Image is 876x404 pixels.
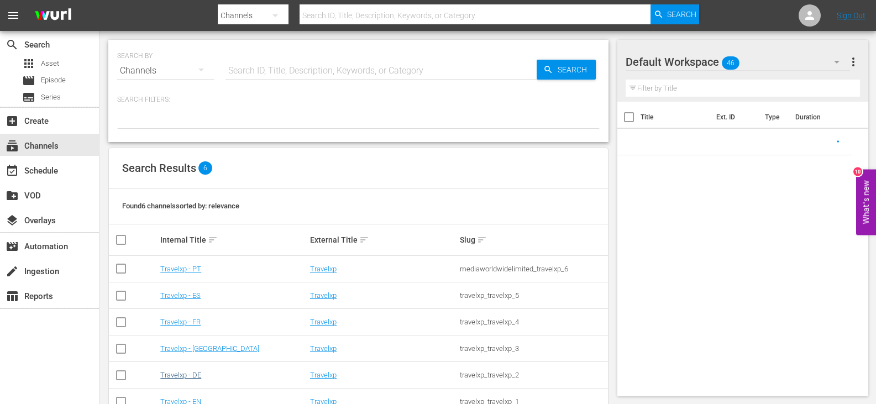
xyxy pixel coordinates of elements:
button: more_vert [847,49,860,75]
span: 6 [198,161,212,175]
div: Default Workspace [626,46,851,77]
span: Ingestion [6,265,19,278]
th: Duration [789,102,855,133]
span: Search [553,60,596,80]
img: ans4CAIJ8jUAAAAAAAAAAAAAAAAAAAAAAAAgQb4GAAAAAAAAAAAAAAAAAAAAAAAAJMjXAAAAAAAAAAAAAAAAAAAAAAAAgAT5G... [27,3,80,29]
span: Search [6,38,19,51]
div: travelxp_travelxp_2 [460,371,606,379]
span: Asset [22,57,35,70]
a: Travelxp [310,265,337,273]
span: Channels [6,139,19,153]
a: Travelxp [310,344,337,353]
div: travelxp_travelxp_5 [460,291,606,300]
div: travelxp_travelxp_3 [460,344,606,353]
div: Slug [460,233,606,246]
a: Travelxp - PT [160,265,201,273]
div: Internal Title [160,233,307,246]
span: Episode [41,75,66,86]
span: menu [7,9,20,22]
span: Asset [41,58,59,69]
span: Reports [6,290,19,303]
a: Travelxp [310,371,337,379]
span: sort [359,235,369,245]
a: Travelxp - ES [160,291,201,300]
span: sort [208,235,218,245]
a: Sign Out [837,11,865,20]
span: Create [6,114,19,128]
span: Search [667,4,696,24]
span: VOD [6,189,19,202]
a: Travelxp - DE [160,371,201,379]
span: 46 [722,51,739,75]
th: Ext. ID [710,102,758,133]
a: Travelxp - [GEOGRAPHIC_DATA] [160,344,259,353]
span: Schedule [6,164,19,177]
span: Automation [6,240,19,253]
button: Open Feedback Widget [856,169,876,235]
span: Found 6 channels sorted by: relevance [122,202,239,210]
div: mediaworldwidelimited_travelxp_6 [460,265,606,273]
span: Overlays [6,214,19,227]
button: Search [537,60,596,80]
a: Travelxp - FR [160,318,201,326]
p: Search Filters: [117,95,600,104]
span: more_vert [847,55,860,69]
th: Title [641,102,710,133]
span: Episode [22,74,35,87]
div: External Title [310,233,457,246]
a: Travelxp [310,291,337,300]
span: Series [41,92,61,103]
div: 10 [853,167,862,176]
span: sort [477,235,487,245]
th: Type [758,102,789,133]
div: Channels [117,55,214,86]
div: travelxp_travelxp_4 [460,318,606,326]
span: Search Results [122,161,196,175]
a: Travelxp [310,318,337,326]
button: Search [651,4,699,24]
span: Series [22,91,35,104]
